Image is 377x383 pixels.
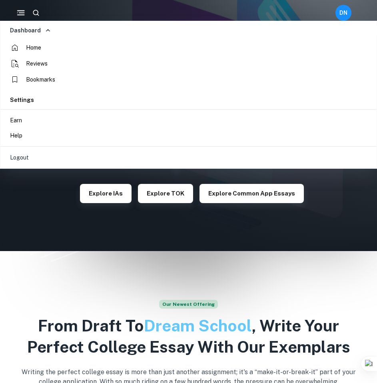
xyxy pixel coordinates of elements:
a: Help [4,128,373,143]
p: Help [10,131,22,140]
a: Earn [4,113,373,128]
a: Settings [4,94,373,106]
span: Home [26,44,41,52]
span: Reviews [26,60,48,68]
p: Earn [10,116,22,125]
a: Home [4,43,374,51]
span: Bookmarks [26,76,55,84]
a: Reviews [4,59,374,67]
h6: Dashboard [10,26,41,35]
a: Bookmarks [4,75,374,83]
p: Logout [10,153,29,162]
h6: Settings [10,96,34,104]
